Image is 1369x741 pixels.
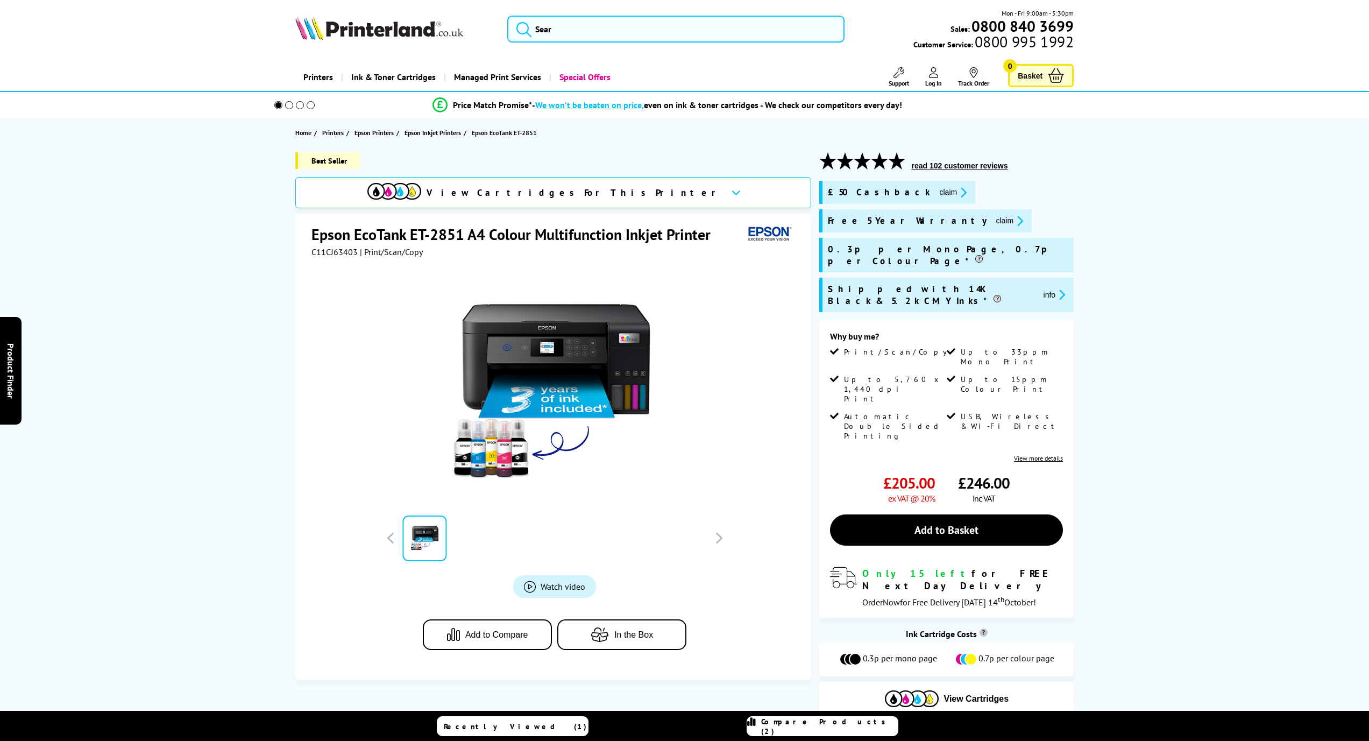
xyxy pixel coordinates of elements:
span: View Cartridges [944,694,1009,704]
span: Add to Compare [465,630,528,640]
span: Customer Service: [913,37,1074,50]
span: Epson EcoTank ET-2851 [472,127,537,138]
span: 0.3p per mono page [863,653,937,666]
span: 0 [1003,59,1017,73]
div: for FREE Next Day Delivery [862,567,1063,592]
span: Ink & Toner Cartridges [351,63,436,91]
sup: Cost per page [980,629,988,637]
span: inc VAT [973,493,995,504]
span: Mon - Fri 9:00am - 5:30pm [1002,8,1074,18]
a: Home [295,127,314,138]
img: Epson EcoTank ET-2851 [449,279,660,490]
span: 0.7p per colour page [978,653,1054,666]
span: Price Match Promise* [453,100,532,110]
span: Free 5 Year Warranty [828,215,987,227]
span: USB, Wireless & Wi-Fi Direct [961,412,1061,431]
a: Printerland Logo [295,16,494,42]
img: Cartridges [885,690,939,707]
span: Up to 5,760 x 1,440 dpi Print [844,375,944,404]
span: 0800 995 1992 [973,37,1074,47]
a: 0800 840 3699 [970,21,1074,31]
span: ex VAT @ 20% [888,493,935,504]
span: Automatic Double Sided Printing [844,412,944,441]
span: Compare Products (2) [761,717,898,736]
button: View Cartridges [827,690,1066,708]
span: Up to 15ppm Colour Print [961,375,1061,394]
span: Recently Viewed (1) [444,722,587,731]
a: Managed Print Services [444,63,549,91]
div: Why buy me? [830,331,1063,347]
span: View Cartridges For This Printer [427,187,722,199]
span: Epson Inkjet Printers [405,127,461,138]
button: promo-description [1040,288,1069,301]
span: Support [889,79,909,87]
button: promo-description [992,215,1026,227]
a: Compare Products (2) [747,716,898,736]
span: Shipped with 14K Black & 5.2k CMY Inks* [828,283,1034,307]
span: Order for Free Delivery [DATE] 14 October! [862,597,1036,608]
a: Support [889,67,909,87]
img: Printerland Logo [295,16,463,40]
a: Recently Viewed (1) [437,716,588,736]
span: We won’t be beaten on price, [535,100,644,110]
button: In the Box [557,619,686,650]
span: Only 15 left [862,567,971,580]
div: modal_delivery [830,567,1063,607]
img: View Cartridges [367,183,421,200]
span: Home [295,127,311,138]
div: Ink Cartridge Costs [819,629,1074,639]
a: Basket 0 [1008,64,1074,87]
span: Print/Scan/Copy [844,347,955,357]
a: Ink & Toner Cartridges [341,63,444,91]
button: promo-description [936,186,970,199]
span: £205.00 [883,473,935,493]
button: Add to Compare [423,619,552,650]
span: | Print/Scan/Copy [360,246,423,257]
a: View more details [1014,454,1063,462]
div: - even on ink & toner cartridges - We check our competitors every day! [532,100,902,110]
a: Log In [925,67,942,87]
a: Printers [322,127,346,138]
span: Printers [322,127,344,138]
span: Log In [925,79,942,87]
img: Epson [744,224,793,244]
a: Epson EcoTank ET-2851 [472,127,540,138]
sup: th [998,595,1004,604]
a: Add to Basket [830,514,1063,546]
span: £50 Cashback [828,186,931,199]
a: Special Offers [549,63,619,91]
span: 0.3p per Mono Page, 0.7p per Colour Page* [828,243,1068,267]
h1: Epson EcoTank ET-2851 A4 Colour Multifunction Inkjet Printer [311,224,721,244]
a: Track Order [958,67,989,87]
b: 0800 840 3699 [971,16,1074,36]
li: modal_Promise [260,96,1076,115]
span: Watch video [541,581,585,592]
span: Sales: [951,24,970,34]
span: Basket [1018,68,1042,83]
a: Product_All_Videos [513,575,596,598]
span: Now [883,597,900,608]
span: In the Box [614,630,653,640]
span: Up to 33ppm Mono Print [961,347,1061,366]
span: £246.00 [958,473,1010,493]
a: Epson Inkjet Printers [405,127,464,138]
span: Epson Printers [354,127,394,138]
span: Product Finder [5,343,16,398]
a: Epson Printers [354,127,396,138]
a: Printers [295,63,341,91]
span: C11CJ63403 [311,246,358,257]
input: Sear [507,16,845,43]
span: Best Seller [295,152,360,169]
button: read 102 customer reviews [908,161,1011,171]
